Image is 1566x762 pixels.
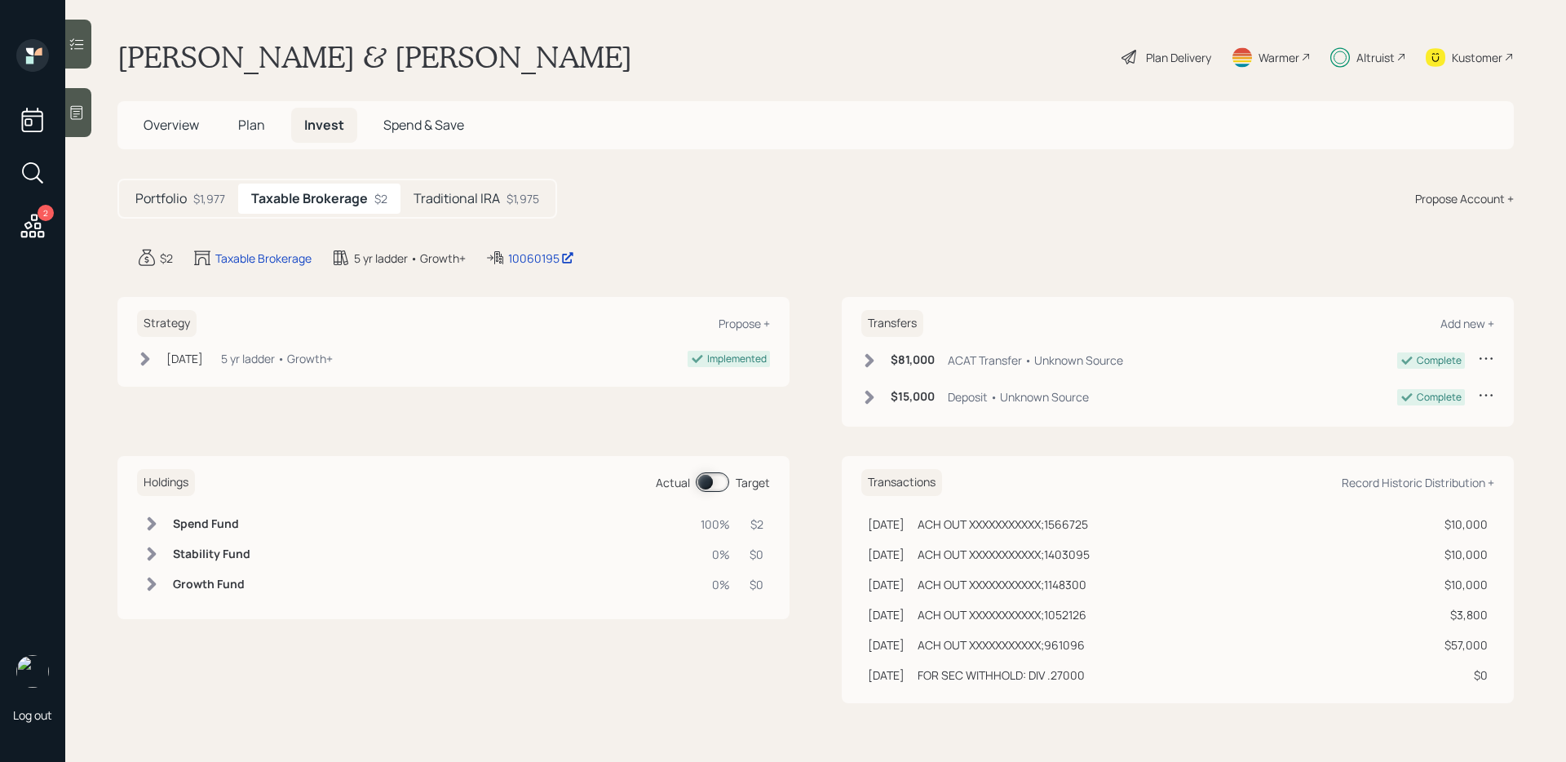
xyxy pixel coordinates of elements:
[1444,576,1488,593] div: $10,000
[38,205,54,221] div: 2
[891,390,935,404] h6: $15,000
[117,39,632,75] h1: [PERSON_NAME] & [PERSON_NAME]
[918,516,1088,533] div: ACH OUT XXXXXXXXXXX;1566725
[868,546,905,563] div: [DATE]
[16,655,49,688] img: sami-boghos-headshot.png
[414,191,500,206] h5: Traditional IRA
[1452,49,1502,66] div: Kustomer
[193,190,225,207] div: $1,977
[918,576,1086,593] div: ACH OUT XXXXXXXXXXX;1148300
[137,310,197,337] h6: Strategy
[238,116,265,134] span: Plan
[1415,190,1514,207] div: Propose Account +
[868,636,905,653] div: [DATE]
[137,469,195,496] h6: Holdings
[1444,606,1488,623] div: $3,800
[868,606,905,623] div: [DATE]
[948,352,1123,369] div: ACAT Transfer • Unknown Source
[1417,390,1462,405] div: Complete
[868,516,905,533] div: [DATE]
[701,546,730,563] div: 0%
[166,350,203,367] div: [DATE]
[221,350,333,367] div: 5 yr ladder • Growth+
[304,116,344,134] span: Invest
[173,517,250,531] h6: Spend Fund
[701,516,730,533] div: 100%
[868,667,905,684] div: [DATE]
[508,250,574,267] div: 10060195
[1440,316,1494,331] div: Add new +
[173,578,250,591] h6: Growth Fund
[701,576,730,593] div: 0%
[1444,636,1488,653] div: $57,000
[1146,49,1211,66] div: Plan Delivery
[918,606,1086,623] div: ACH OUT XXXXXXXXXXX;1052126
[948,388,1089,405] div: Deposit • Unknown Source
[736,474,770,491] div: Target
[918,667,1085,684] div: FOR SEC WITHHOLD: DIV .27000
[656,474,690,491] div: Actual
[1444,516,1488,533] div: $10,000
[891,353,935,367] h6: $81,000
[918,636,1085,653] div: ACH OUT XXXXXXXXXXX;961096
[868,576,905,593] div: [DATE]
[173,547,250,561] h6: Stability Fund
[144,116,199,134] span: Overview
[719,316,770,331] div: Propose +
[1342,475,1494,490] div: Record Historic Distribution +
[13,707,52,723] div: Log out
[251,191,368,206] h5: Taxable Brokerage
[750,546,763,563] div: $0
[215,250,312,267] div: Taxable Brokerage
[1444,667,1488,684] div: $0
[160,250,173,267] div: $2
[861,310,923,337] h6: Transfers
[861,469,942,496] h6: Transactions
[918,546,1090,563] div: ACH OUT XXXXXXXXXXX;1403095
[1444,546,1488,563] div: $10,000
[135,191,187,206] h5: Portfolio
[1259,49,1299,66] div: Warmer
[1417,353,1462,368] div: Complete
[1356,49,1395,66] div: Altruist
[507,190,539,207] div: $1,975
[374,190,387,207] div: $2
[750,516,763,533] div: $2
[354,250,466,267] div: 5 yr ladder • Growth+
[707,352,767,366] div: Implemented
[750,576,763,593] div: $0
[383,116,464,134] span: Spend & Save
